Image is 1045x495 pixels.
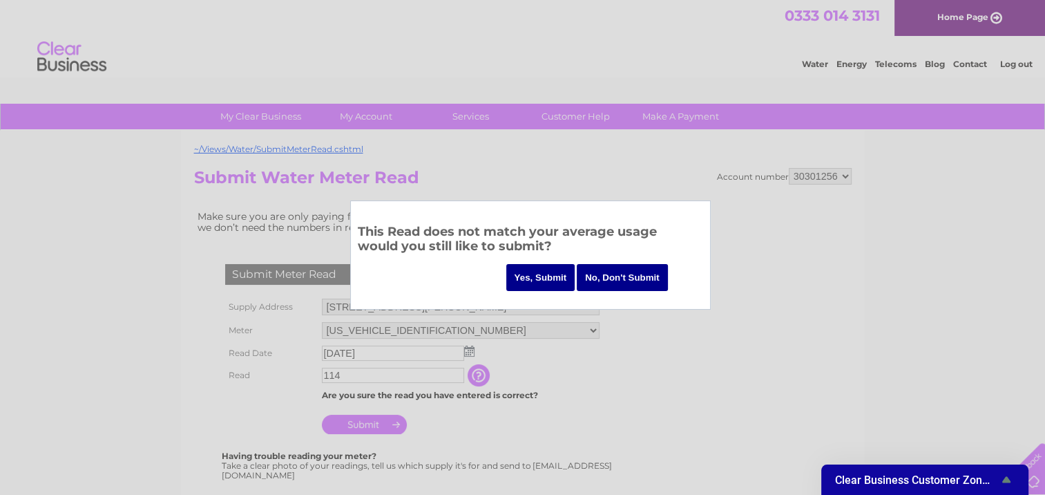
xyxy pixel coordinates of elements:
[999,59,1032,69] a: Log out
[835,474,998,487] span: Clear Business Customer Zone Survey
[506,264,575,291] input: Yes, Submit
[197,8,850,67] div: Clear Business is a trading name of Verastar Limited (registered in [GEOGRAPHIC_DATA] No. 3667643...
[875,59,917,69] a: Telecoms
[836,59,867,69] a: Energy
[925,59,945,69] a: Blog
[953,59,987,69] a: Contact
[37,36,107,78] img: logo.png
[835,471,1015,488] button: Show survey - Clear Business Customer Zone Survey
[358,222,703,260] h3: This Read does not match your average usage would you still like to submit?
[785,7,880,24] a: 0333 014 3131
[802,59,828,69] a: Water
[577,264,668,291] input: No, Don't Submit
